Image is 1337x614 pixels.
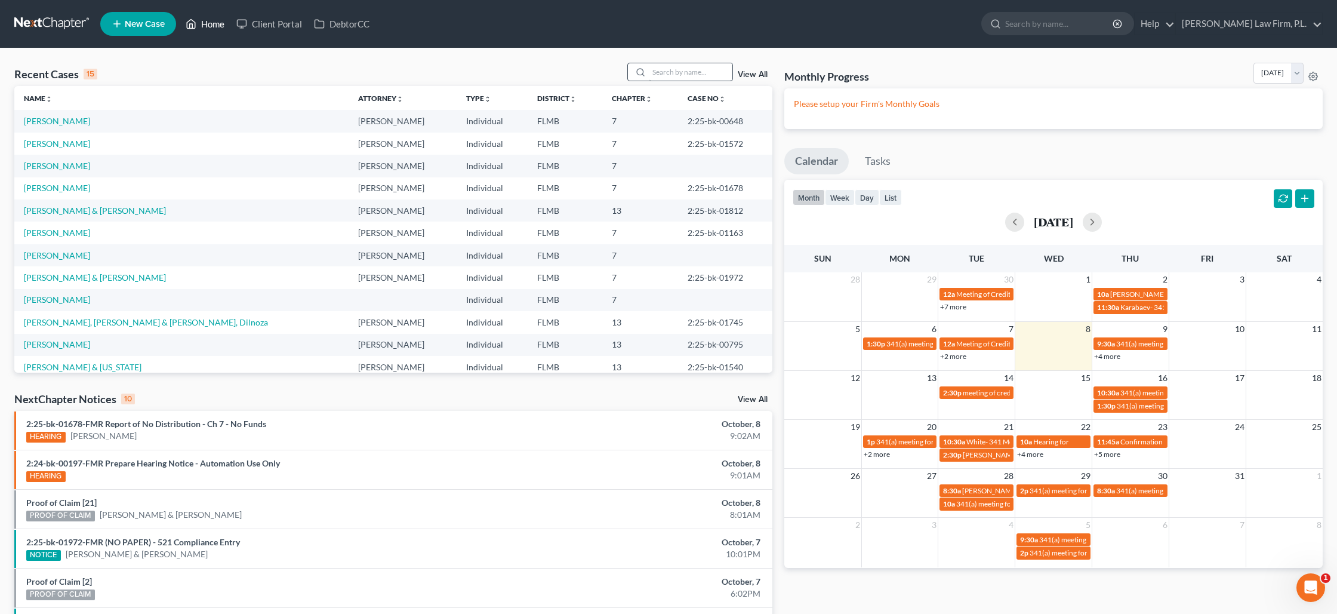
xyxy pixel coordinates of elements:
div: PROOF OF CLAIM [26,511,95,521]
span: Meeting of Creditors for [PERSON_NAME] [956,290,1089,299]
span: 20 [926,420,938,434]
a: View All [738,70,768,79]
span: 10:30a [1097,388,1119,397]
td: Individual [457,244,528,266]
div: PROOF OF CLAIM [26,590,95,600]
span: 9 [1162,322,1169,336]
td: 2:25-bk-01812 [678,199,773,222]
a: Calendar [784,148,849,174]
a: [PERSON_NAME] [24,183,90,193]
span: 1:30p [1097,401,1116,410]
a: Chapterunfold_more [612,94,652,103]
td: FLMB [528,289,602,311]
span: 2 [1162,272,1169,287]
span: 341(a) meeting for [886,339,944,348]
h2: [DATE] [1034,216,1073,228]
span: 341(a) meeting for [PERSON_NAME] & [PERSON_NAME] [1039,535,1218,544]
i: unfold_more [396,96,403,103]
td: [PERSON_NAME] [349,311,457,333]
a: [PERSON_NAME] & [US_STATE] [24,362,141,372]
i: unfold_more [484,96,491,103]
iframe: Intercom live chat [1296,573,1325,602]
span: 4 [1008,518,1015,532]
td: 13 [602,356,678,378]
a: [PERSON_NAME] [24,139,90,149]
span: 31 [1234,469,1246,483]
td: 13 [602,311,678,333]
span: Mon [889,253,910,263]
a: Attorneyunfold_more [358,94,403,103]
button: month [793,189,825,205]
span: 341(a) meeting for [PERSON_NAME] [1116,339,1231,348]
a: +7 more [940,302,966,311]
span: 28 [1003,469,1015,483]
td: 7 [602,222,678,244]
span: 1 [1085,272,1092,287]
span: 10a [943,499,955,508]
a: [PERSON_NAME] & [PERSON_NAME] [24,272,166,283]
span: 8 [1085,322,1092,336]
a: [PERSON_NAME], [PERSON_NAME] & [PERSON_NAME], Dilnoza [24,317,268,327]
div: October, 8 [524,458,761,469]
span: 341(a) meeting for [PERSON_NAME] & [PERSON_NAME] [1117,401,1295,410]
span: 27 [926,469,938,483]
a: 2:25-bk-01678-FMR Report of No Distribution - Ch 7 - No Funds [26,419,266,429]
span: 13 [926,371,938,385]
a: View All [738,395,768,404]
div: 9:01AM [524,469,761,481]
span: New Case [125,20,165,29]
span: [PERSON_NAME]- 341 Meeting [962,486,1061,495]
a: Proof of Claim [2] [26,576,92,587]
td: [PERSON_NAME] [349,110,457,132]
span: 15 [1080,371,1092,385]
td: Individual [457,289,528,311]
a: [PERSON_NAME] Law Firm, P.L. [1176,13,1322,35]
td: [PERSON_NAME] [349,155,457,177]
span: Thu [1122,253,1139,263]
td: 13 [602,334,678,356]
td: 2:25-bk-01678 [678,177,773,199]
a: [PERSON_NAME] [24,294,90,305]
td: 2:25-bk-00795 [678,334,773,356]
span: 7 [1239,518,1246,532]
span: 1 [1316,469,1323,483]
td: FLMB [528,133,602,155]
span: 2:30p [943,450,962,459]
span: 6 [1162,518,1169,532]
input: Search by name... [649,63,732,81]
span: 8:30a [943,486,961,495]
span: 341(a) meeting for [PERSON_NAME] & [PERSON_NAME] [1120,388,1299,397]
span: 18 [1311,371,1323,385]
td: Individual [457,110,528,132]
span: 3 [931,518,938,532]
span: Fri [1201,253,1213,263]
a: [PERSON_NAME] & [PERSON_NAME] [24,205,166,216]
td: Individual [457,155,528,177]
span: 10 [1234,322,1246,336]
div: NextChapter Notices [14,392,135,406]
td: FLMB [528,244,602,266]
a: Home [180,13,230,35]
span: Karabaev- 341 Meeting [1120,303,1193,312]
span: 11 [1311,322,1323,336]
td: Individual [457,266,528,288]
td: FLMB [528,177,602,199]
span: Tue [969,253,984,263]
td: 7 [602,289,678,311]
div: 6:02PM [524,588,761,600]
a: [PERSON_NAME] & [PERSON_NAME] [66,548,208,560]
span: Sun [814,253,831,263]
h3: Monthly Progress [784,69,869,84]
td: Individual [457,199,528,222]
span: 9:30a [1020,535,1038,544]
a: [PERSON_NAME] [24,161,90,171]
td: [PERSON_NAME] [349,334,457,356]
span: meeting of creditors for [PERSON_NAME] [963,388,1093,397]
td: FLMB [528,199,602,222]
span: 22 [1080,420,1092,434]
span: 5 [854,322,861,336]
a: +5 more [1094,450,1120,459]
span: 12 [849,371,861,385]
td: 2:25-bk-01572 [678,133,773,155]
div: 8:01AM [524,509,761,521]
